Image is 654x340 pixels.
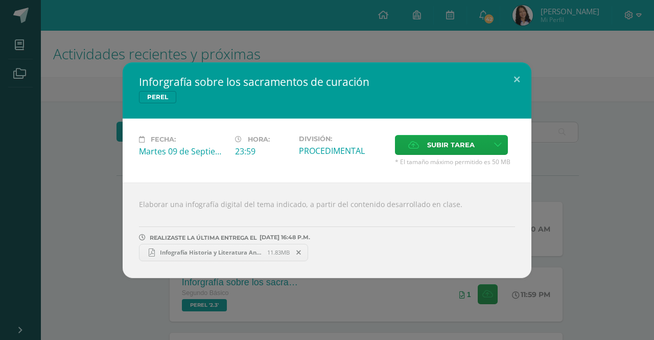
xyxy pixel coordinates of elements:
[150,234,257,241] span: REALIZASTE LA ÚLTIMA ENTREGA EL
[267,248,290,256] span: 11.83MB
[299,135,387,143] label: División:
[139,244,308,261] a: Infografía Historia y Literatura Antiguo Beige.pdf 11.83MB
[151,135,176,143] span: Fecha:
[155,248,267,256] span: Infografía Historia y Literatura Antiguo Beige.pdf
[299,145,387,156] div: PROCEDIMENTAL
[139,75,515,89] h2: Inforgrafía sobre los sacramentos de curación
[427,135,475,154] span: Subir tarea
[235,146,291,157] div: 23:59
[395,157,515,166] span: * El tamaño máximo permitido es 50 MB
[502,62,531,97] button: Close (Esc)
[139,146,227,157] div: Martes 09 de Septiembre
[123,183,531,278] div: Elaborar una infografía digital del tema indicado, a partir del contenido desarrollado en clase.
[139,91,176,103] span: PEREL
[290,247,308,258] span: Remover entrega
[248,135,270,143] span: Hora:
[257,237,310,238] span: [DATE] 16:48 P.M.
